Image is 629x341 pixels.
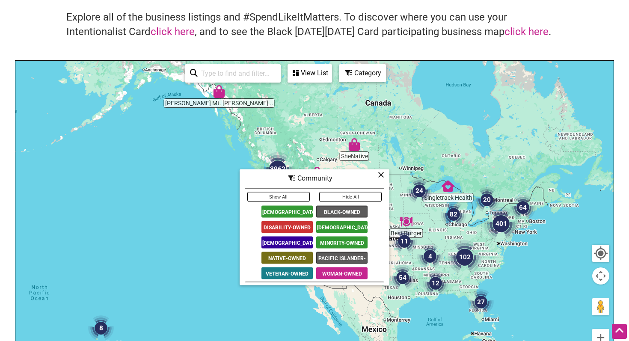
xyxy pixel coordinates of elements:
div: 54 [390,265,415,291]
div: Scroll Back to Top [612,324,627,339]
span: Veteran-Owned [261,267,313,279]
span: Black-Owned [316,206,368,218]
button: Map camera controls [592,267,609,285]
div: 3962 [261,152,295,186]
div: 82 [441,202,466,227]
span: Woman-Owned [316,267,368,279]
button: Show All [247,192,310,202]
div: Tripp's Mt. Juneau Trading Post [213,85,225,98]
div: See a list of the visible businesses [288,64,332,83]
div: Category [340,65,385,81]
div: 20 [474,187,500,213]
button: Drag Pegman onto the map to open Street View [592,298,609,315]
div: Filter by category [339,64,386,82]
span: Native-Owned [261,252,313,264]
span: [DEMOGRAPHIC_DATA]-Owned [261,237,313,249]
div: Singletrack Health [442,180,454,193]
div: Community [240,170,389,187]
div: 64 [510,195,536,220]
div: 24 [406,178,432,204]
div: 11 [392,228,417,254]
input: Type to find and filter... [198,65,276,82]
span: Pacific Islander-Owned [316,252,368,264]
div: 401 [484,207,518,241]
button: Hide All [319,192,382,202]
div: 12 [423,270,448,296]
button: Your Location [592,245,609,262]
div: View List [288,65,331,81]
div: Type to search and filter [185,64,281,83]
span: Minority-Owned [316,237,368,249]
div: World Spice Merchants [311,167,323,180]
div: 27 [468,289,494,315]
span: [DEMOGRAPHIC_DATA]-Owned [316,221,368,233]
div: Filter by Community [240,169,389,285]
div: 102 [448,240,482,274]
div: Best Burger [400,215,412,228]
a: click here [151,26,195,38]
div: 8 [88,315,114,341]
div: 4 [417,243,443,269]
div: SheNative [348,138,361,151]
h4: Explore all of the business listings and #SpendLikeItMatters. To discover where you can use your ... [66,10,563,39]
span: [DEMOGRAPHIC_DATA]-Owned [261,206,313,218]
span: Disability-Owned [261,221,313,233]
a: click here [504,26,549,38]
